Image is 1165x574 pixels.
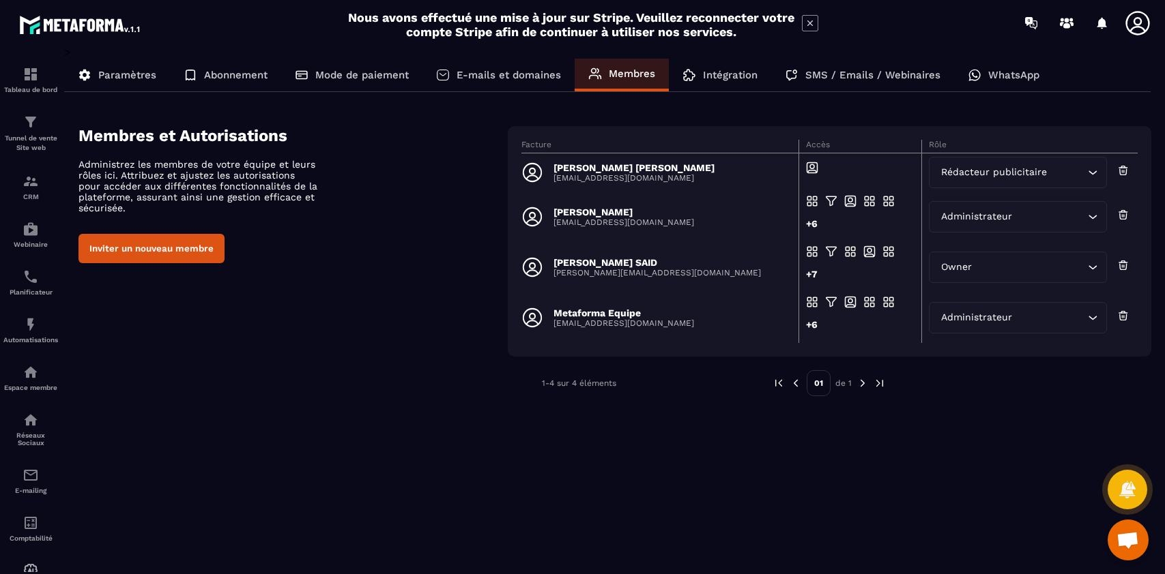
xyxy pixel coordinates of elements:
img: formation [23,66,39,82]
p: Réseaux Sociaux [3,432,58,447]
p: WhatsApp [988,69,1039,81]
p: E-mailing [3,487,58,494]
div: Search for option [929,201,1107,232]
p: [EMAIL_ADDRESS][DOMAIN_NAME] [553,217,694,227]
a: automationsautomationsWebinaire [3,211,58,258]
p: Abonnement [204,69,268,81]
span: Owner [938,260,975,275]
span: Rédacteur publicitaire [938,165,1050,180]
p: Tableau de bord [3,86,58,93]
img: next [857,377,869,389]
th: Facture [521,140,799,153]
p: Planificateur [3,288,58,296]
div: Ouvrir le chat [1108,519,1149,560]
a: emailemailE-mailing [3,457,58,504]
img: formation [23,114,39,130]
input: Search for option [1015,209,1084,224]
p: [PERSON_NAME] SAID [553,257,761,268]
img: formation [23,173,39,190]
div: Search for option [929,157,1107,188]
p: [PERSON_NAME] [553,207,694,217]
p: CRM [3,193,58,200]
input: Search for option [1050,165,1084,180]
p: [EMAIL_ADDRESS][DOMAIN_NAME] [553,173,715,183]
p: Metaforma Equipe [553,307,694,318]
a: formationformationTunnel de vente Site web [3,104,58,163]
img: social-network [23,412,39,428]
a: formationformationTableau de bord [3,56,58,104]
p: Paramètres [98,69,156,81]
p: E-mails et domaines [457,69,561,81]
a: social-networksocial-networkRéseaux Sociaux [3,402,58,457]
img: prev [773,377,785,389]
p: [PERSON_NAME] [PERSON_NAME] [553,162,715,173]
h2: Nous avons effectué une mise à jour sur Stripe. Veuillez reconnecter votre compte Stripe afin de ... [347,10,795,39]
img: prev [790,377,802,389]
img: email [23,467,39,483]
p: Espace membre [3,384,58,391]
button: Inviter un nouveau membre [78,234,225,263]
a: formationformationCRM [3,163,58,211]
a: schedulerschedulerPlanificateur [3,258,58,306]
div: Search for option [929,252,1107,283]
div: > [64,46,1151,417]
th: Accès [799,140,922,153]
a: automationsautomationsEspace membre [3,354,58,402]
p: Administrez les membres de votre équipe et leurs rôles ici. Attribuez et ajustez les autorisation... [78,159,317,213]
span: Administrateur [938,209,1015,224]
h4: Membres et Autorisations [78,126,508,145]
img: scheduler [23,269,39,285]
p: [EMAIL_ADDRESS][DOMAIN_NAME] [553,318,694,328]
div: +7 [806,267,818,289]
img: logo [19,12,142,37]
p: Comptabilité [3,534,58,542]
p: de 1 [835,378,852,389]
th: Rôle [922,140,1138,153]
p: [PERSON_NAME][EMAIL_ADDRESS][DOMAIN_NAME] [553,268,761,277]
p: 01 [807,370,831,396]
p: 1-4 sur 4 éléments [542,378,616,388]
input: Search for option [1015,310,1084,325]
p: Mode de paiement [315,69,409,81]
img: next [874,377,886,389]
a: accountantaccountantComptabilité [3,504,58,552]
p: Automatisations [3,336,58,344]
p: Webinaire [3,241,58,248]
img: automations [23,221,39,237]
p: Intégration [703,69,758,81]
div: Search for option [929,302,1107,333]
a: automationsautomationsAutomatisations [3,306,58,354]
p: Tunnel de vente Site web [3,134,58,153]
p: Membres [609,67,655,80]
img: accountant [23,515,39,531]
p: SMS / Emails / Webinaires [805,69,940,81]
div: +6 [806,318,818,339]
span: Administrateur [938,310,1015,325]
input: Search for option [975,260,1084,275]
div: +6 [806,217,818,239]
img: automations [23,364,39,380]
img: automations [23,316,39,333]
